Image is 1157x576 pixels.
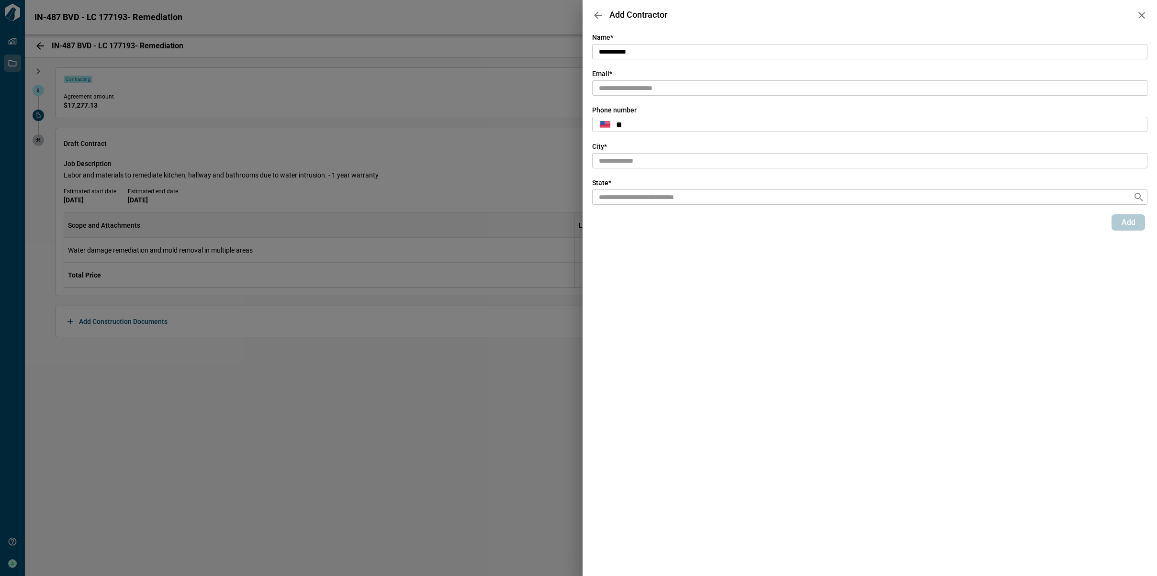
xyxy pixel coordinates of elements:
span: Phone number [592,105,637,115]
span: Add Contractor [607,10,667,20]
span: Add [1122,218,1135,227]
button: Select country [598,117,612,132]
button: Add [1112,214,1145,231]
span: Email * [592,69,612,78]
span: Name * [592,33,613,42]
span: State * [592,178,611,188]
span: City * [592,142,607,151]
